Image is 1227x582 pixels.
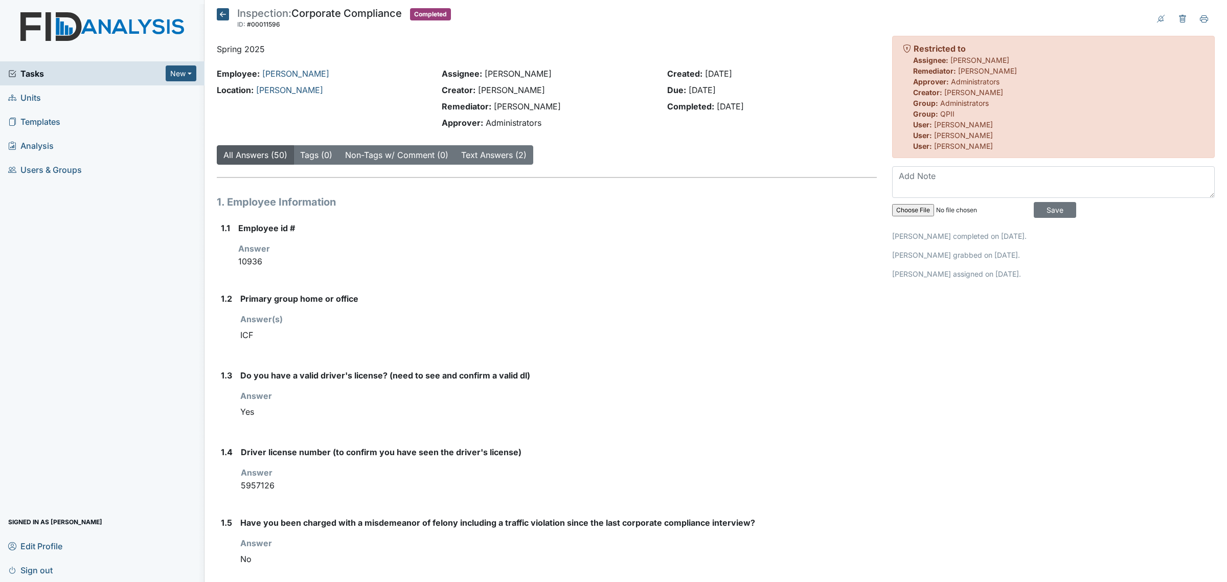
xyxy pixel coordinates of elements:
[221,293,232,305] label: 1.2
[166,65,196,81] button: New
[8,138,54,153] span: Analysis
[221,446,233,458] label: 1.4
[217,85,254,95] strong: Location:
[8,538,62,554] span: Edit Profile
[717,101,744,111] span: [DATE]
[240,325,877,345] div: ICF
[293,145,339,165] button: Tags (0)
[494,101,561,111] span: [PERSON_NAME]
[8,562,53,578] span: Sign out
[913,109,938,118] strong: Group:
[240,369,530,382] label: Do you have a valid driver's license? (need to see and confirm a valid dl)
[217,145,294,165] button: All Answers (50)
[240,391,272,401] strong: Answer
[8,114,60,129] span: Templates
[951,77,999,86] span: Administrators
[892,231,1215,241] p: [PERSON_NAME] completed on [DATE].
[221,369,232,382] label: 1.3
[217,69,260,79] strong: Employee:
[237,7,291,19] span: Inspection:
[8,68,166,80] a: Tasks
[217,43,877,55] p: Spring 2025
[240,402,877,421] div: Yes
[934,131,993,140] span: [PERSON_NAME]
[1034,202,1076,218] input: Save
[913,77,949,86] strong: Approver:
[8,162,82,177] span: Users & Groups
[237,8,402,31] div: Corporate Compliance
[486,118,541,128] span: Administrators
[221,517,232,529] label: 1.5
[485,69,552,79] span: [PERSON_NAME]
[913,56,948,64] strong: Assignee:
[442,118,483,128] strong: Approver:
[240,293,358,305] label: Primary group home or office
[944,88,1003,97] span: [PERSON_NAME]
[940,99,989,107] span: Administrators
[262,69,329,79] a: [PERSON_NAME]
[241,446,521,458] label: Driver license number (to confirm you have seen the driver's license)
[705,69,732,79] span: [DATE]
[8,514,102,530] span: Signed in as [PERSON_NAME]
[958,66,1017,75] span: [PERSON_NAME]
[241,467,272,478] strong: Answer
[913,120,932,129] strong: User:
[914,43,966,54] strong: Restricted to
[8,89,41,105] span: Units
[667,85,686,95] strong: Due:
[345,150,448,160] a: Non-Tags w/ Comment (0)
[238,222,295,234] label: Employee id #
[478,85,545,95] span: [PERSON_NAME]
[256,85,323,95] a: [PERSON_NAME]
[913,99,938,107] strong: Group:
[667,101,714,111] strong: Completed:
[913,66,956,75] strong: Remediator:
[934,120,993,129] span: [PERSON_NAME]
[221,222,230,234] label: 1.1
[240,538,272,548] strong: Answer
[689,85,716,95] span: [DATE]
[913,88,942,97] strong: Creator:
[913,131,932,140] strong: User:
[950,56,1009,64] span: [PERSON_NAME]
[247,20,280,28] span: #00011596
[338,145,455,165] button: Non-Tags w/ Comment (0)
[461,150,527,160] a: Text Answers (2)
[442,69,482,79] strong: Assignee:
[667,69,702,79] strong: Created:
[934,142,993,150] span: [PERSON_NAME]
[217,194,877,210] h1: 1. Employee Information
[442,101,491,111] strong: Remediator:
[940,109,955,118] span: QPII
[223,150,287,160] a: All Answers (50)
[442,85,475,95] strong: Creator:
[913,142,932,150] strong: User:
[240,517,755,529] label: Have you been charged with a misdemeanor of felony including a traffic violation since the last c...
[237,20,245,28] span: ID:
[240,549,877,569] div: No
[240,314,283,324] strong: Answer(s)
[238,243,270,254] strong: Answer
[455,145,533,165] button: Text Answers (2)
[892,268,1215,279] p: [PERSON_NAME] assigned on [DATE].
[892,250,1215,260] p: [PERSON_NAME] grabbed on [DATE].
[410,8,451,20] span: Completed
[300,150,332,160] a: Tags (0)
